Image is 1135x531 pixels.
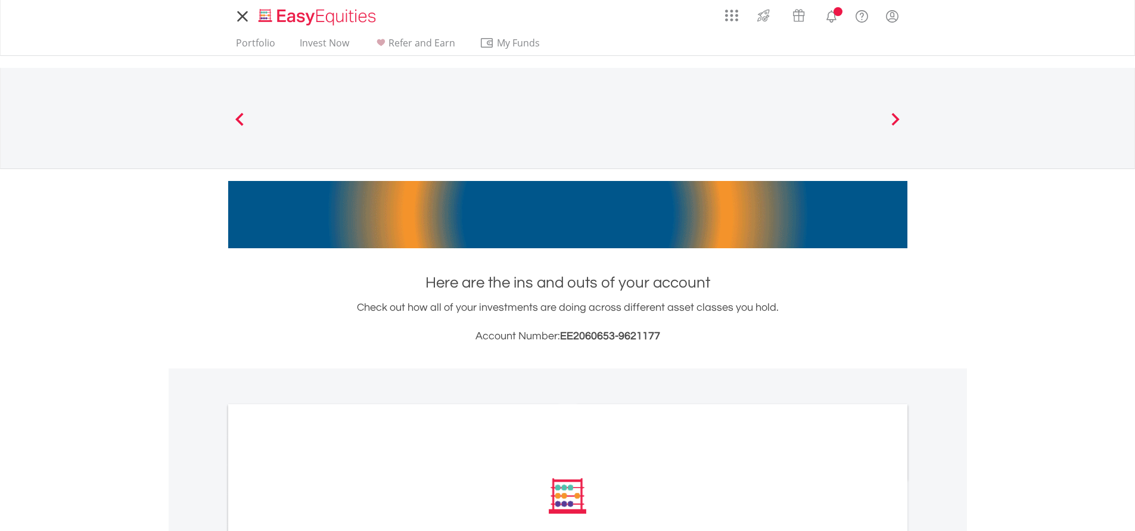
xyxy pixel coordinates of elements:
[228,181,907,248] img: EasyMortage Promotion Banner
[388,36,455,49] span: Refer and Earn
[256,7,381,27] img: EasyEquities_Logo.png
[231,37,280,55] a: Portfolio
[847,3,877,27] a: FAQ's and Support
[717,3,746,22] a: AppsGrid
[877,3,907,29] a: My Profile
[754,6,773,25] img: thrive-v2.svg
[816,3,847,27] a: Notifications
[228,272,907,293] h1: Here are the ins and outs of your account
[789,6,809,25] img: vouchers-v2.svg
[480,35,558,51] span: My Funds
[781,3,816,25] a: Vouchers
[254,3,381,27] a: Home page
[228,299,907,345] div: Check out how all of your investments are doing across different asset classes you hold.
[369,37,460,55] a: Refer and Earn
[725,9,738,22] img: grid-menu-icon.svg
[560,330,660,342] span: EE2060653-9621177
[295,37,354,55] a: Invest Now
[228,328,907,345] h3: Account Number:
